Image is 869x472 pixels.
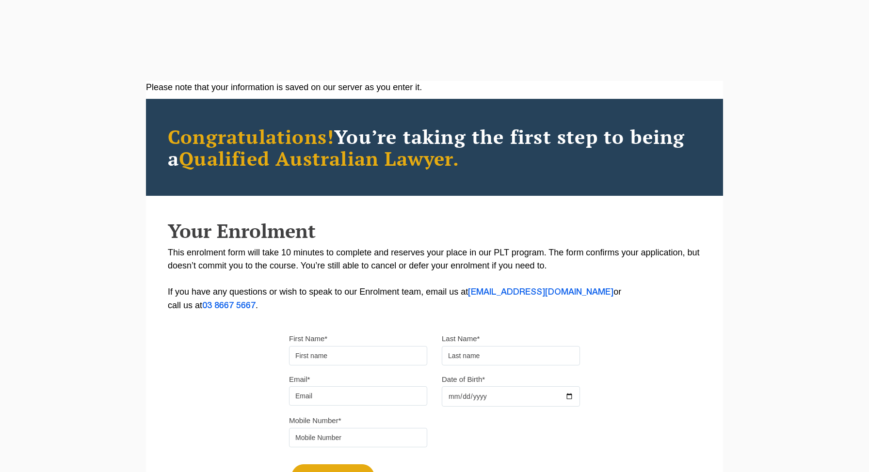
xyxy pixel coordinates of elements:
[179,145,459,171] span: Qualified Australian Lawyer.
[168,124,334,149] span: Congratulations!
[146,81,723,94] div: Please note that your information is saved on our server as you enter it.
[289,334,327,344] label: First Name*
[289,428,427,447] input: Mobile Number
[468,288,613,296] a: [EMAIL_ADDRESS][DOMAIN_NAME]
[289,375,310,384] label: Email*
[168,126,701,169] h2: You’re taking the first step to being a
[289,386,427,406] input: Email
[442,375,485,384] label: Date of Birth*
[168,220,701,241] h2: Your Enrolment
[442,346,580,365] input: Last name
[168,246,701,313] p: This enrolment form will take 10 minutes to complete and reserves your place in our PLT program. ...
[442,334,480,344] label: Last Name*
[289,416,341,425] label: Mobile Number*
[289,346,427,365] input: First name
[202,302,256,310] a: 03 8667 5667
